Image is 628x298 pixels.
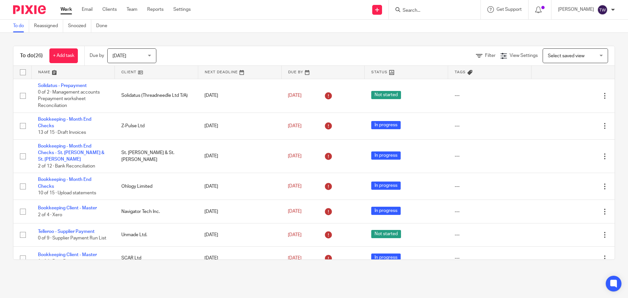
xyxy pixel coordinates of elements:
[198,200,281,223] td: [DATE]
[371,254,401,262] span: In progress
[115,139,198,173] td: St. [PERSON_NAME] & St. [PERSON_NAME]
[455,232,525,238] div: ---
[371,230,401,238] span: Not started
[115,79,198,113] td: Solidatus (Threadneedle Ltd T/A)
[371,91,401,99] span: Not started
[113,54,126,58] span: [DATE]
[38,253,97,257] a: Bookkeeping Client - Master
[371,182,401,190] span: In progress
[198,247,281,270] td: [DATE]
[61,6,72,13] a: Work
[548,54,584,58] span: Select saved view
[455,255,525,261] div: ---
[198,223,281,246] td: [DATE]
[34,20,63,32] a: Reassigned
[38,206,97,210] a: Bookkeeping Client - Master
[455,70,466,74] span: Tags
[115,200,198,223] td: Navigator Tech Inc.
[371,207,401,215] span: In progress
[497,7,522,12] span: Get Support
[127,6,137,13] a: Team
[288,93,302,98] span: [DATE]
[288,184,302,189] span: [DATE]
[102,6,117,13] a: Clients
[38,191,96,195] span: 10 of 15 · Upload statements
[38,236,106,240] span: 0 of 9 · Supplier Payment Run List
[13,5,46,14] img: Pixie
[371,121,401,129] span: In progress
[455,123,525,129] div: ---
[38,144,104,162] a: Bookkeeping - Month End Checks - St. [PERSON_NAME] & St. [PERSON_NAME]
[288,256,302,260] span: [DATE]
[597,5,608,15] img: svg%3E
[198,113,281,139] td: [DATE]
[38,83,87,88] a: Solidatus - Prepayment
[115,223,198,246] td: Unmade Ltd.
[82,6,93,13] a: Email
[455,208,525,215] div: ---
[288,209,302,214] span: [DATE]
[13,20,29,32] a: To do
[371,151,401,160] span: In progress
[38,177,91,188] a: Bookkeeping - Month End Checks
[34,53,43,58] span: (26)
[198,139,281,173] td: [DATE]
[49,48,78,63] a: + Add task
[558,6,594,13] p: [PERSON_NAME]
[115,173,198,200] td: Ohlogy Limited
[455,92,525,99] div: ---
[38,259,79,264] span: 1 of 4 · Dext Prepare
[288,154,302,158] span: [DATE]
[288,233,302,237] span: [DATE]
[38,90,100,108] span: 0 of 2 · Management accounts Prepayment worksheet Reconciliation
[38,229,95,234] a: Telleroo - Supplier Payment
[455,183,525,190] div: ---
[173,6,191,13] a: Settings
[38,117,91,128] a: Bookkeeping - Month End Checks
[38,213,62,217] span: 2 of 4 · Xero
[90,52,104,59] p: Due by
[485,53,496,58] span: Filter
[288,124,302,128] span: [DATE]
[20,52,43,59] h1: To do
[115,113,198,139] td: Z-Pulse Ltd
[38,130,86,135] span: 13 of 15 · Draft Invoices
[198,79,281,113] td: [DATE]
[147,6,164,13] a: Reports
[96,20,112,32] a: Done
[68,20,91,32] a: Snoozed
[402,8,461,14] input: Search
[198,173,281,200] td: [DATE]
[510,53,538,58] span: View Settings
[115,247,198,270] td: SCAR Ltd
[455,153,525,159] div: ---
[38,164,95,168] span: 2 of 12 · Bank Reconciliation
